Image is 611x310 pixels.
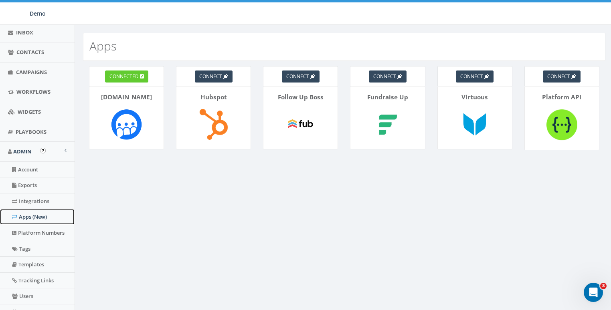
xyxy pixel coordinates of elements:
[195,70,233,83] a: connect
[16,48,44,56] span: Contacts
[16,88,51,95] span: Workflows
[16,29,33,36] span: Inbox
[89,39,117,52] h2: Apps
[584,283,603,302] iframe: Intercom live chat
[369,106,407,143] img: Fundraise Up-logo
[286,73,309,80] span: connect
[18,108,41,115] span: Widgets
[16,68,47,76] span: Campaigns
[95,93,158,102] p: [DOMAIN_NAME]
[373,73,396,80] span: connect
[369,70,407,83] a: connect
[30,10,46,17] span: Demo
[13,148,32,155] span: Admin
[547,73,570,80] span: connect
[182,93,245,102] p: Hubspot
[16,128,47,135] span: Playbooks
[109,73,139,80] span: connected
[195,106,232,143] img: Hubspot-logo
[199,73,222,80] span: connect
[269,93,332,102] p: Follow Up Boss
[543,70,581,83] a: connect
[460,73,483,80] span: connect
[444,93,506,102] p: Virtuous
[600,283,607,289] span: 3
[282,106,319,143] img: Follow Up Boss-logo
[456,106,494,143] img: Virtuous-logo
[356,93,419,102] p: Fundraise Up
[108,106,145,143] img: Rally.so-logo
[282,70,320,83] a: connect
[105,70,148,83] a: connected
[531,93,593,102] p: Platform API
[40,148,46,153] button: Open In-App Guide
[456,70,494,83] a: connect
[543,106,581,144] img: Platform API-logo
